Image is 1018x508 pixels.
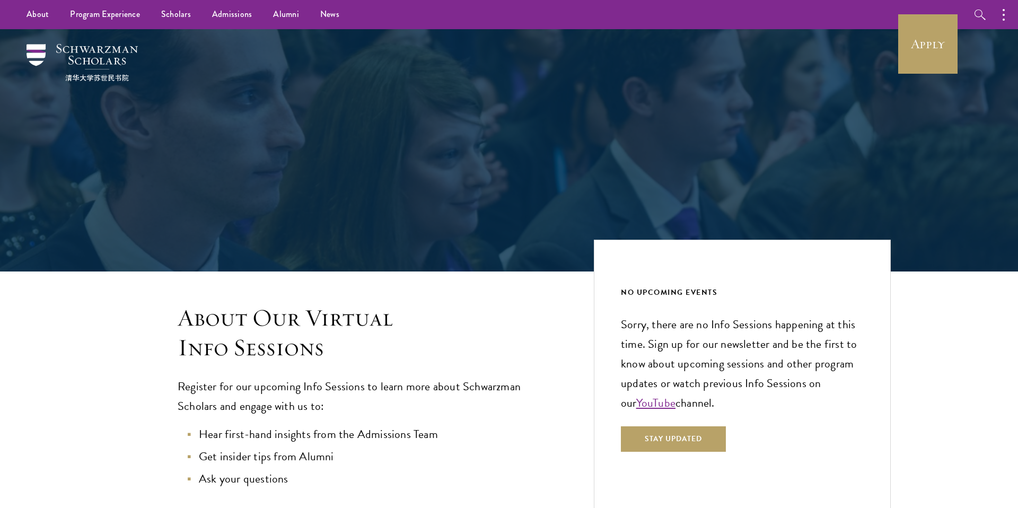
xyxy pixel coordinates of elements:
img: Schwarzman Scholars [27,44,138,81]
div: NO UPCOMING EVENTS [621,286,864,299]
a: YouTube [636,394,675,411]
li: Get insider tips from Alumni [188,447,551,467]
button: Stay Updated [621,426,726,452]
h3: About Our Virtual Info Sessions [178,303,551,363]
a: Apply [898,14,958,74]
p: Register for our upcoming Info Sessions to learn more about Schwarzman Scholars and engage with u... [178,377,551,416]
li: Hear first-hand insights from the Admissions Team [188,425,551,444]
li: Ask your questions [188,469,551,489]
p: Sorry, there are no Info Sessions happening at this time. Sign up for our newsletter and be the f... [621,315,864,413]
